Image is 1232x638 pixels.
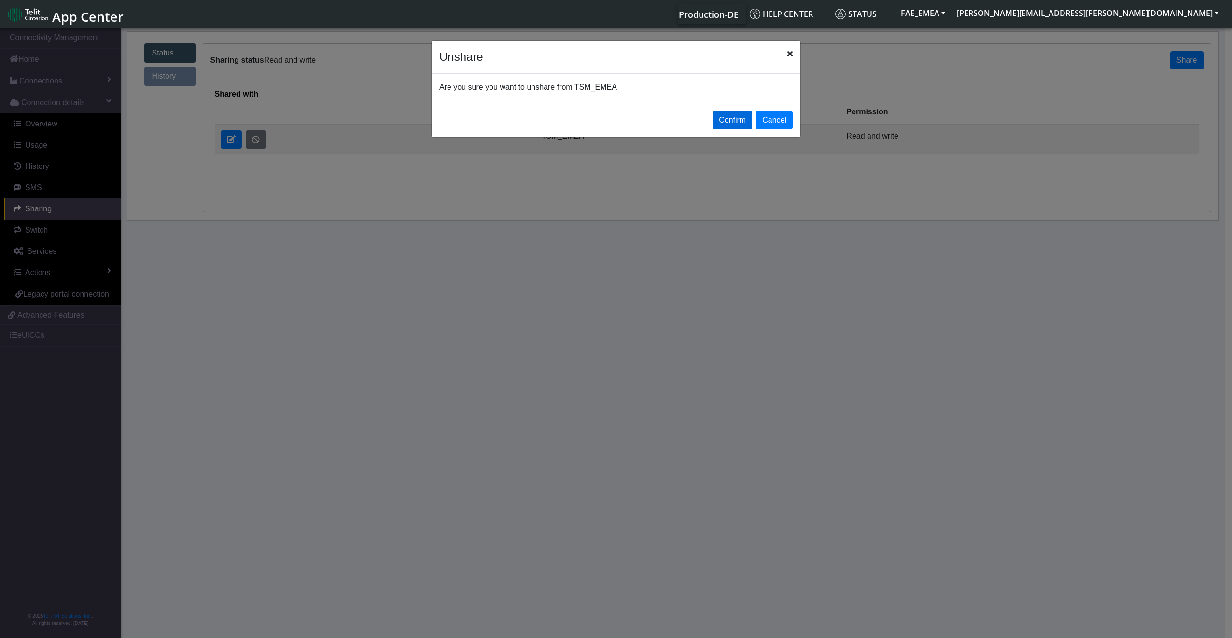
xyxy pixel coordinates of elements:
button: FAE_EMEA [895,4,951,22]
img: knowledge.svg [750,9,760,19]
span: App Center [52,8,124,26]
button: Confirm [713,111,752,129]
span: Help center [750,9,813,19]
a: Your current platform instance [678,4,738,24]
span: Status [835,9,877,19]
button: [PERSON_NAME][EMAIL_ADDRESS][PERSON_NAME][DOMAIN_NAME] [951,4,1224,22]
img: logo-telit-cinterion-gw-new.png [8,7,48,22]
h4: Unshare [439,48,483,66]
img: status.svg [835,9,846,19]
div: Are you sure you want to unshare from TSM_EMEA [432,82,800,93]
span: Production-DE [679,9,739,20]
span: Close [787,48,793,60]
button: Cancel [756,111,793,129]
